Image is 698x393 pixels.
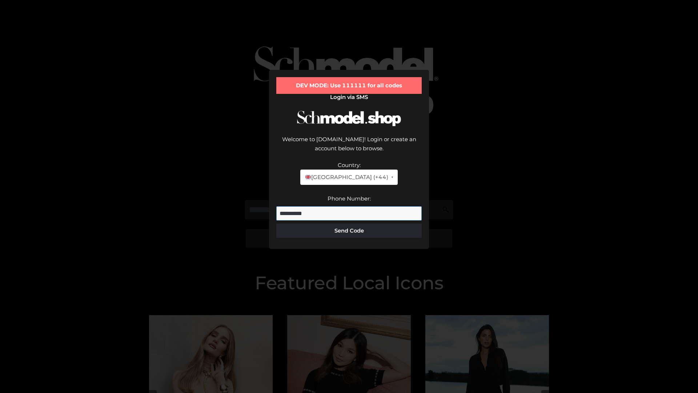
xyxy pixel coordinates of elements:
[276,223,422,238] button: Send Code
[276,77,422,94] div: DEV MODE: Use 111111 for all codes
[338,162,361,168] label: Country:
[305,174,311,180] img: 🇬🇧
[294,104,404,133] img: Schmodel Logo
[305,172,388,182] span: [GEOGRAPHIC_DATA] (+44)
[276,135,422,160] div: Welcome to [DOMAIN_NAME]! Login or create an account below to browse.
[276,94,422,100] h2: Login via SMS
[328,195,371,202] label: Phone Number:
